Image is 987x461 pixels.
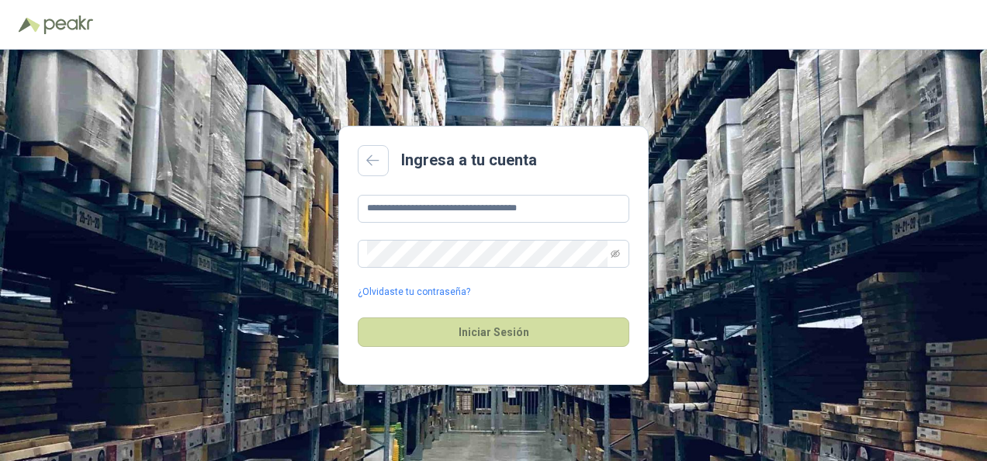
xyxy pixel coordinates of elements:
[358,317,629,347] button: Iniciar Sesión
[358,285,470,300] a: ¿Olvidaste tu contraseña?
[43,16,93,34] img: Peakr
[401,148,537,172] h2: Ingresa a tu cuenta
[611,249,620,258] span: eye-invisible
[19,17,40,33] img: Logo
